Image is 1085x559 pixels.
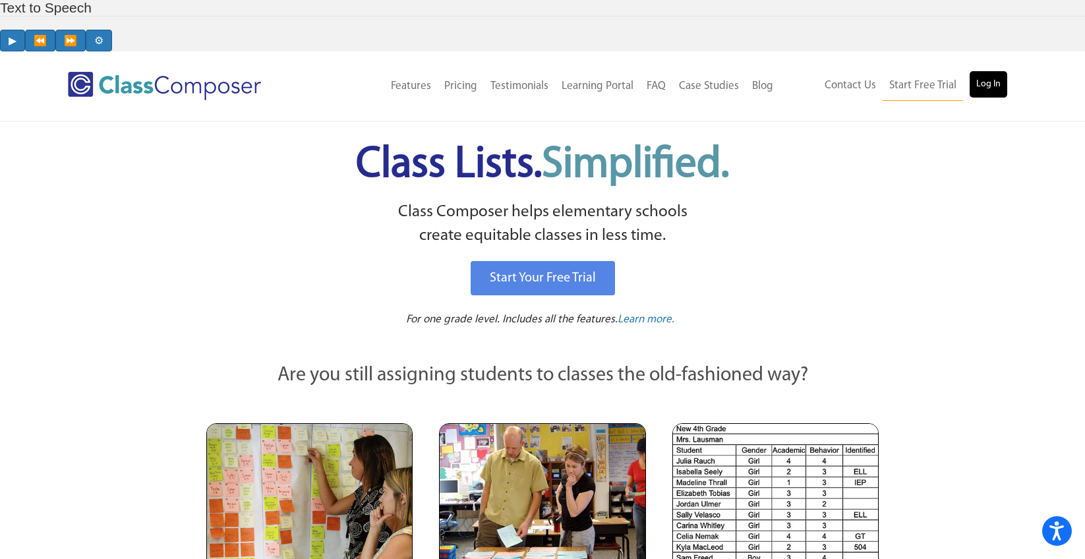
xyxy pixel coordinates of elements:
[640,72,672,101] a: FAQ
[356,144,729,187] span: Class Lists.
[206,361,879,390] p: Are you still assigning students to classes the old-fashioned way?
[315,72,780,101] nav: Header Menu
[883,71,963,101] a: Start Free Trial
[818,71,883,100] a: Contact Us
[68,72,261,100] img: Class Composer
[672,72,746,101] a: Case Studies
[204,200,881,249] p: Class Composer helps elementary schools create equitable classes in less time.
[471,261,615,295] a: Start Your Free Trial
[25,30,55,51] button: Previous
[484,72,555,101] a: Testimonials
[618,314,674,325] span: Learn more.
[618,312,674,328] a: Learn more.
[746,72,780,101] a: Blog
[406,314,618,325] span: For one grade level. Includes all the features.
[542,144,729,187] span: Simplified.
[55,30,86,51] button: Forward
[780,71,1007,101] nav: Header Menu
[555,72,640,101] a: Learning Portal
[970,71,1007,98] a: Log In
[490,272,596,285] span: Start Your Free Trial
[438,72,484,101] a: Pricing
[86,30,112,51] button: Settings
[384,72,438,101] a: Features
